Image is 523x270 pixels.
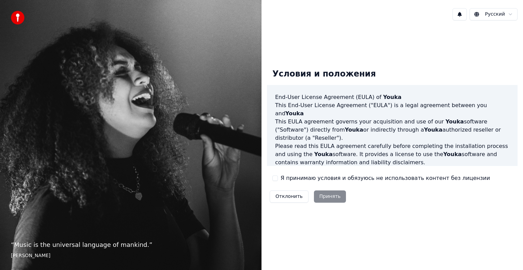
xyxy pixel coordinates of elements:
[11,11,25,24] img: youka
[281,174,490,182] label: Я принимаю условия и обязуюсь не использовать контент без лицензии
[275,93,509,101] h3: End-User License Agreement (EULA) of
[11,240,251,250] p: “ Music is the universal language of mankind. ”
[275,118,509,142] p: This EULA agreement governs your acquisition and use of our software ("Software") directly from o...
[267,63,381,85] div: Условия и положения
[275,101,509,118] p: This End-User License Agreement ("EULA") is a legal agreement between you and
[443,151,462,157] span: Youka
[383,94,401,100] span: Youka
[285,110,304,117] span: Youka
[314,151,333,157] span: Youka
[11,252,251,259] footer: [PERSON_NAME]
[275,142,509,167] p: Please read this EULA agreement carefully before completing the installation process and using th...
[270,190,308,203] button: Отклонить
[445,118,464,125] span: Youka
[345,126,363,133] span: Youka
[424,126,442,133] span: Youka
